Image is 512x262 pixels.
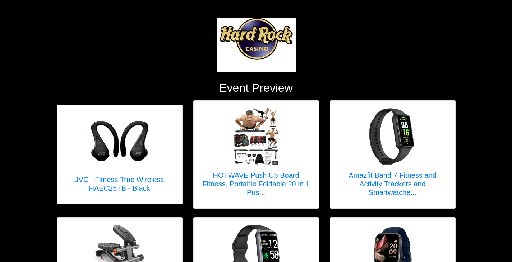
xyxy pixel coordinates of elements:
img: HOTWAVE Push Up Board Fitness, Portable Foldable 20 in 1 Push Up Bar at Home Gym, Pushup Handles ... [227,108,285,165]
h2: Event Preview [57,81,456,95]
a: Amazfit Band 7 Fitness and Activity Trackers and Smartwatches, Heart Rate, SpO2, Sleep Analysis, ... [337,108,448,201]
h5: Amazfit Band 7 Fitness and Activity Trackers and Smartwatche... [337,171,448,197]
a: HOTWAVE Push Up Board Fitness, Portable Foldable 20 in 1 Push Up Bar at Home Gym, Pushup Handles ... [201,108,312,201]
img: Amazfit Band 7 Fitness and Activity Trackers and Smartwatches, Heart Rate, SpO2, Sleep Analysis, ... [364,108,421,165]
h5: JVC - Fitness True Wireless HAEC25TB - Black [64,175,175,192]
h5: HOTWAVE Push Up Board Fitness, Portable Foldable 20 in 1 Pus... [201,171,312,197]
a: JVC - Fitness True Wireless HAEC25TB - Black JVC - Fitness True Wireless HAEC25TB - Black [64,112,175,197]
img: Logo [217,18,296,72]
img: JVC - Fitness True Wireless HAEC25TB - Black [91,121,148,161]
